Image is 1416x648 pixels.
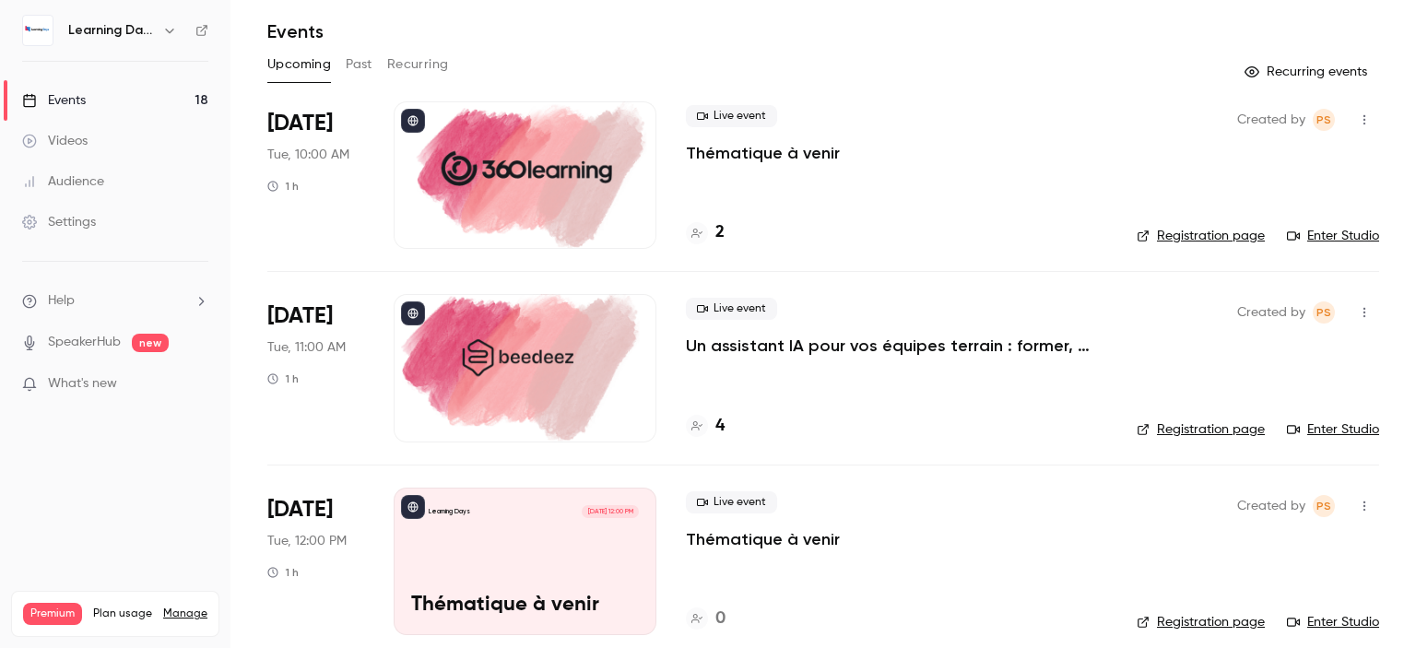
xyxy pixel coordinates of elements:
div: Domaine: [DOMAIN_NAME] [48,48,208,63]
li: help-dropdown-opener [22,291,208,311]
div: Videos [22,132,88,150]
img: website_grey.svg [29,48,44,63]
a: Thématique à venir [686,528,840,550]
h6: Learning Days [68,21,155,40]
span: Tue, 11:00 AM [267,338,346,357]
p: Thématique à venir [411,594,639,618]
a: Registration page [1137,613,1265,631]
a: Thématique à venirLearning Days[DATE] 12:00 PMThématique à venir [394,488,656,635]
span: Created by [1237,495,1305,517]
a: SpeakerHub [48,333,121,352]
a: 4 [686,414,725,439]
a: Manage [163,607,207,621]
span: Prad Selvarajah [1313,109,1335,131]
span: Prad Selvarajah [1313,301,1335,324]
img: tab_domain_overview_orange.svg [75,107,89,122]
a: Un assistant IA pour vos équipes terrain : former, accompagner et transformer l’expérience apprenant [686,335,1107,357]
span: [DATE] [267,109,333,138]
div: Audience [22,172,104,191]
span: PS [1316,109,1331,131]
a: Enter Studio [1287,613,1379,631]
div: Domaine [95,109,142,121]
span: PS [1316,495,1331,517]
span: Tue, 12:00 PM [267,532,347,550]
a: Enter Studio [1287,420,1379,439]
div: 1 h [267,565,299,580]
div: 1 h [267,179,299,194]
span: Help [48,291,75,311]
span: PS [1316,301,1331,324]
button: Upcoming [267,50,331,79]
div: Mots-clés [230,109,282,121]
span: Tue, 10:00 AM [267,146,349,164]
div: Oct 7 Tue, 12:00 PM (Europe/Paris) [267,488,364,635]
h4: 4 [715,414,725,439]
span: [DATE] [267,495,333,524]
img: logo_orange.svg [29,29,44,44]
h4: 0 [715,607,726,631]
span: [DATE] 12:00 PM [582,505,638,518]
h1: Events [267,20,324,42]
span: Live event [686,491,777,513]
button: Recurring [387,50,449,79]
span: Created by [1237,109,1305,131]
span: new [132,334,169,352]
a: Enter Studio [1287,227,1379,245]
img: tab_keywords_by_traffic_grey.svg [209,107,224,122]
a: Registration page [1137,227,1265,245]
span: Premium [23,603,82,625]
button: Past [346,50,372,79]
h4: 2 [715,220,725,245]
div: 1 h [267,371,299,386]
a: Registration page [1137,420,1265,439]
div: Oct 7 Tue, 10:00 AM (Europe/Paris) [267,101,364,249]
a: Thématique à venir [686,142,840,164]
div: Settings [22,213,96,231]
div: Events [22,91,86,110]
span: Created by [1237,301,1305,324]
span: Live event [686,105,777,127]
span: Prad Selvarajah [1313,495,1335,517]
span: Live event [686,298,777,320]
p: Learning Days [429,507,470,516]
span: What's new [48,374,117,394]
div: v 4.0.25 [52,29,90,44]
span: [DATE] [267,301,333,331]
a: 0 [686,607,726,631]
div: Oct 7 Tue, 11:00 AM (Europe/Paris) [267,294,364,442]
button: Recurring events [1236,57,1379,87]
a: 2 [686,220,725,245]
img: Learning Days [23,16,53,45]
span: Plan usage [93,607,152,621]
